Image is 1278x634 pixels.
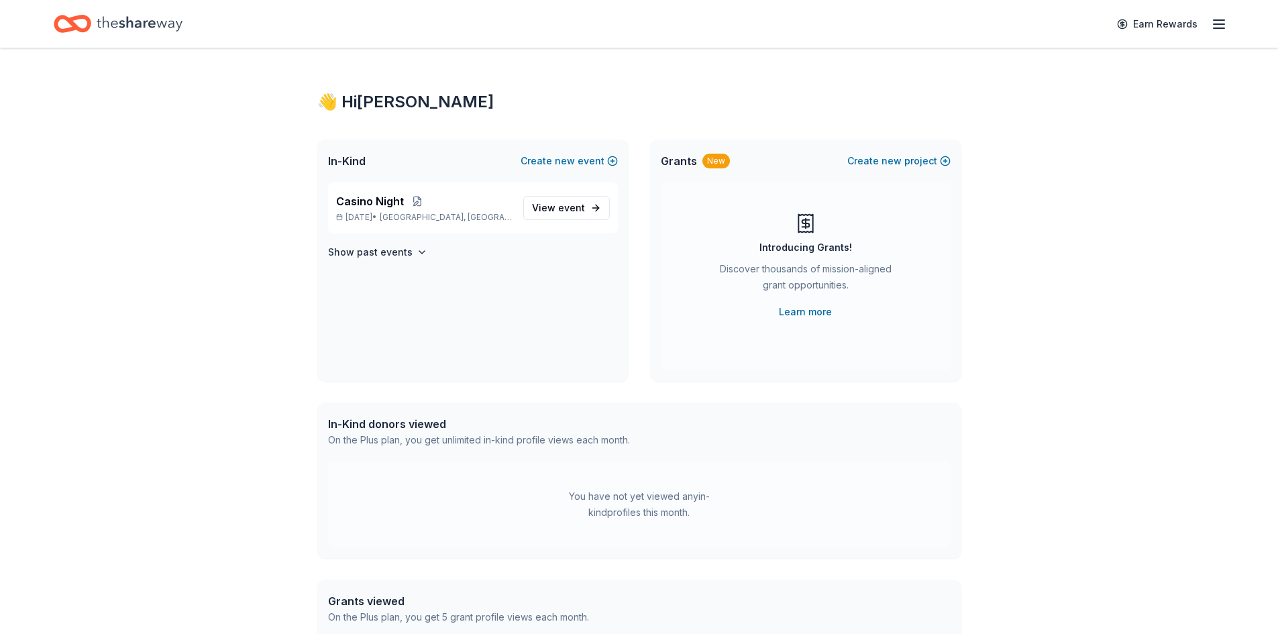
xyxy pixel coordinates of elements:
a: View event [523,196,610,220]
span: event [558,202,585,213]
div: In-Kind donors viewed [328,416,630,432]
span: Grants [661,153,697,169]
span: Casino Night [336,193,404,209]
a: Home [54,8,182,40]
div: You have not yet viewed any in-kind profiles this month. [555,488,723,521]
span: In-Kind [328,153,366,169]
div: Introducing Grants! [759,240,852,256]
span: [GEOGRAPHIC_DATA], [GEOGRAPHIC_DATA] [380,212,512,223]
a: Earn Rewards [1109,12,1206,36]
div: 👋 Hi [PERSON_NAME] [317,91,961,113]
button: Createnewproject [847,153,951,169]
span: new [555,153,575,169]
button: Show past events [328,244,427,260]
div: New [702,154,730,168]
span: new [882,153,902,169]
div: Grants viewed [328,593,589,609]
p: [DATE] • [336,212,513,223]
a: Learn more [779,304,832,320]
button: Createnewevent [521,153,618,169]
div: Discover thousands of mission-aligned grant opportunities. [714,261,897,299]
span: View [532,200,585,216]
div: On the Plus plan, you get unlimited in-kind profile views each month. [328,432,630,448]
div: On the Plus plan, you get 5 grant profile views each month. [328,609,589,625]
h4: Show past events [328,244,413,260]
